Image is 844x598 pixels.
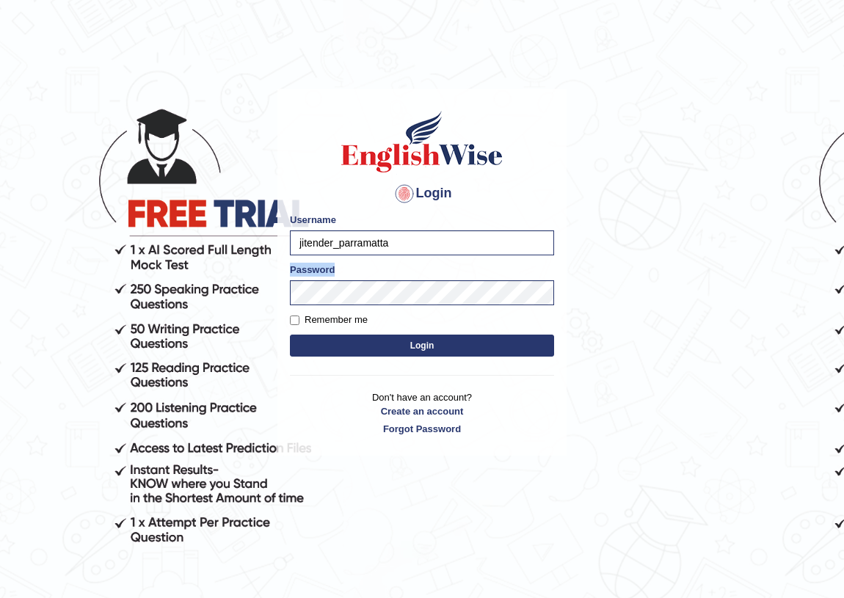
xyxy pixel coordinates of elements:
[290,182,554,205] h4: Login
[290,422,554,436] a: Forgot Password
[338,109,506,175] img: Logo of English Wise sign in for intelligent practice with AI
[290,263,335,277] label: Password
[290,213,336,227] label: Username
[290,390,554,436] p: Don't have an account?
[290,313,368,327] label: Remember me
[290,404,554,418] a: Create an account
[290,316,299,325] input: Remember me
[290,335,554,357] button: Login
